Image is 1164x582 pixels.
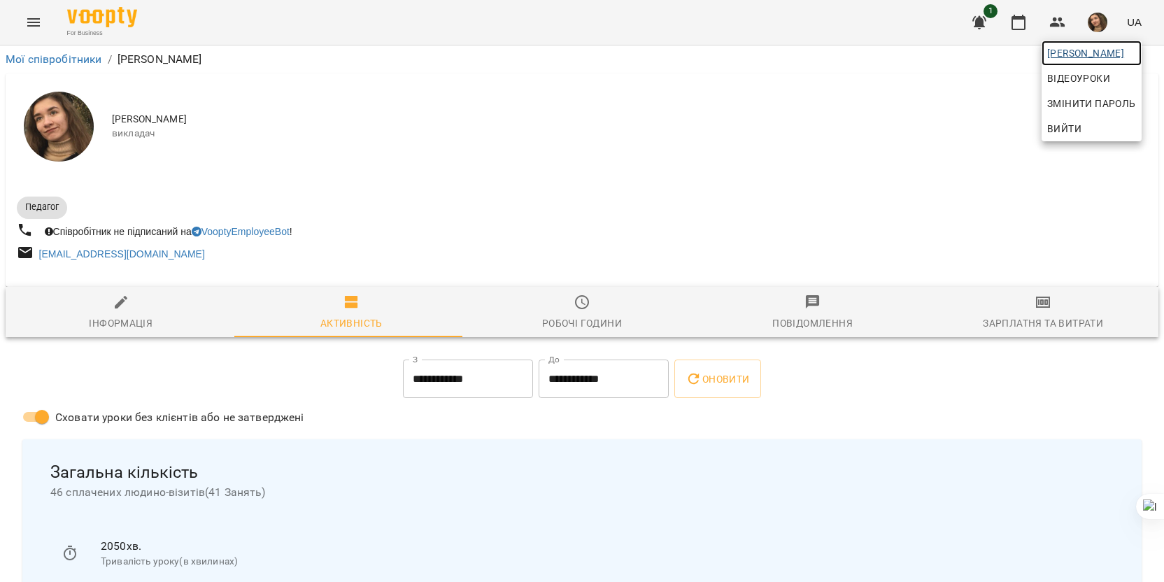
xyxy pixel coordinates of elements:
span: [PERSON_NAME] [1047,45,1136,62]
span: Вийти [1047,120,1081,137]
a: Змінити пароль [1042,91,1142,116]
button: Вийти [1042,116,1142,141]
a: [PERSON_NAME] [1042,41,1142,66]
span: Відеоуроки [1047,70,1110,87]
span: Змінити пароль [1047,95,1136,112]
a: Відеоуроки [1042,66,1116,91]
